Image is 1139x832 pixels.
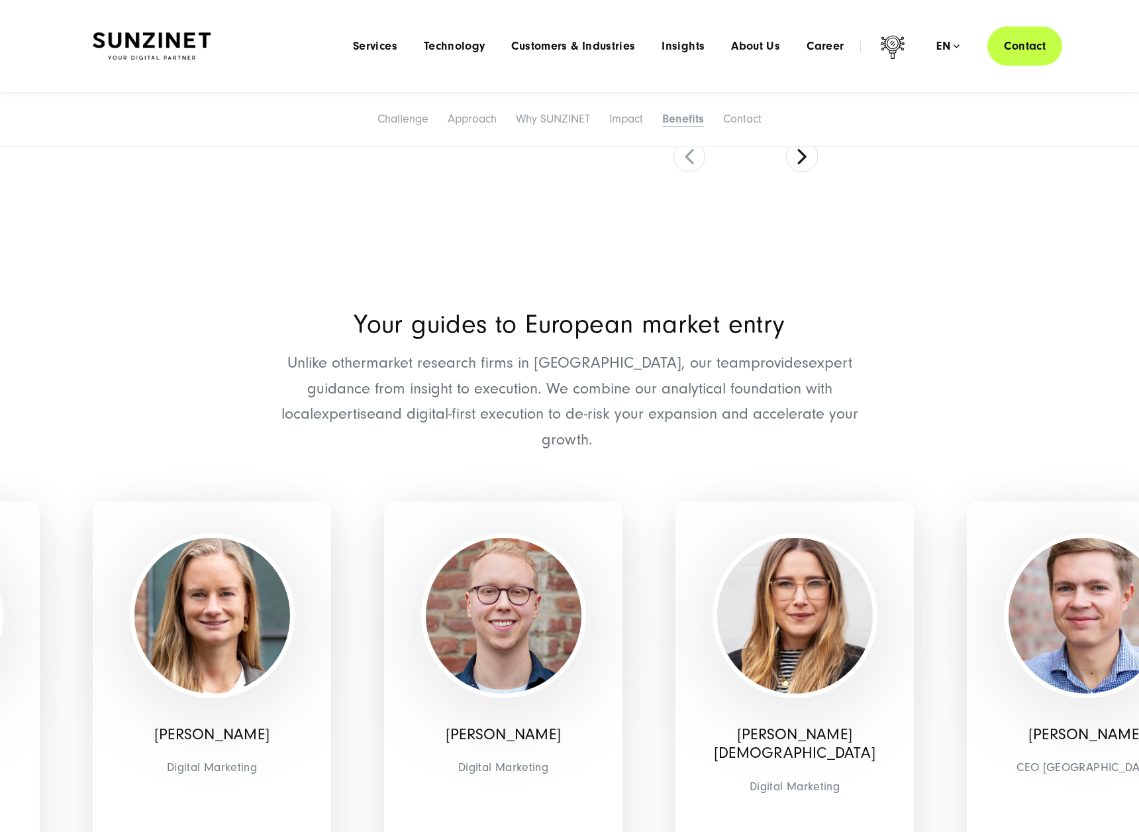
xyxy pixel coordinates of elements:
[987,26,1062,66] a: Contact
[717,538,873,694] img: Melissa-Katthöfer-570x570
[807,40,844,53] a: Career
[93,32,211,60] img: SUNZINET Full Service Digital Agentur
[685,725,904,763] p: [PERSON_NAME][DEMOGRAPHIC_DATA]
[375,405,858,448] span: and digital-first execution to de-risk your expansion and accelerate your growth.
[723,112,762,126] a: Contact
[936,40,960,53] div: en
[685,776,904,797] span: Digital Marketing
[424,40,485,53] a: Technology
[313,405,375,423] span: expertise
[366,354,681,372] span: market research firms in [GEOGRAPHIC_DATA]
[751,354,809,372] span: provides
[377,112,428,126] a: Challenge
[662,40,705,53] a: Insights
[394,757,613,778] span: Digital Marketing
[681,354,751,372] span: , our team
[353,40,397,53] a: Services
[134,538,290,694] img: Regina-Wirtz-570x570
[448,112,497,126] a: Approach
[103,757,321,778] span: Digital Marketing
[516,112,590,126] a: Why SUNZINET
[272,312,867,337] h2: Your guides to European market entry
[426,538,581,694] img: Lucas-Broich-570x570
[511,40,635,53] a: Customers & Industries
[609,112,643,126] a: Impact
[731,40,780,53] a: About Us
[281,354,852,423] span: expert guidance from insight to execution. We combine our analytical foundation with local
[394,725,613,745] p: [PERSON_NAME]
[287,354,366,372] span: Unlike other
[662,112,704,126] a: Benefits
[103,725,321,745] p: [PERSON_NAME]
